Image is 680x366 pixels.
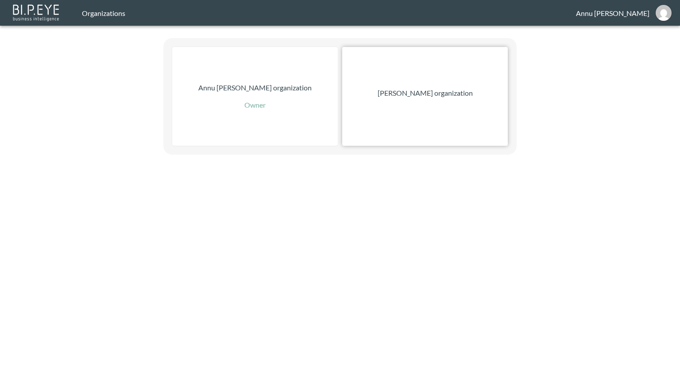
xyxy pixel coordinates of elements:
[649,2,678,23] button: annu@mutualart.com
[11,2,62,22] img: bipeye-logo
[82,9,576,17] div: Organizations
[244,100,266,110] p: Owner
[656,5,672,21] img: 30a3054078d7a396129f301891e268cf
[576,9,649,17] div: Annu [PERSON_NAME]
[378,88,473,98] p: [PERSON_NAME] organization
[198,82,312,93] p: Annu [PERSON_NAME] organization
